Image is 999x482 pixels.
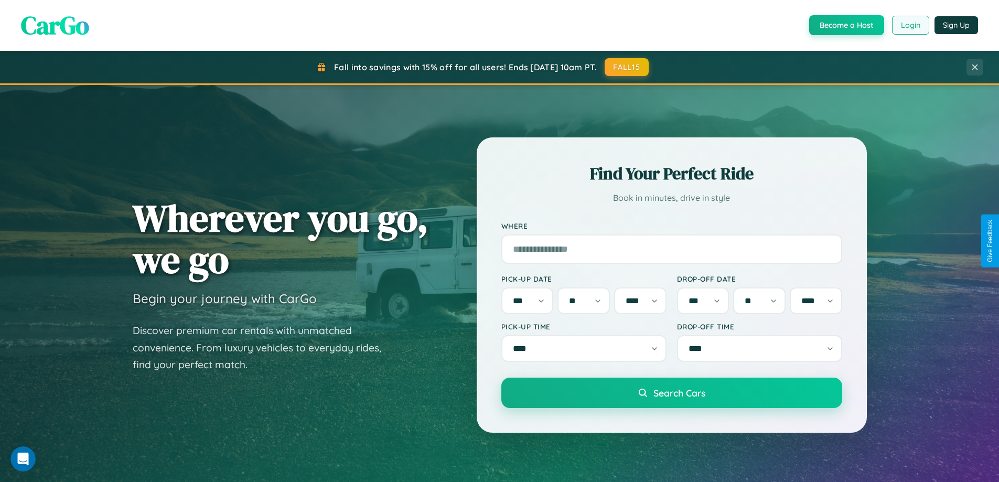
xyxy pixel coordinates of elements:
label: Pick-up Date [501,274,667,283]
h2: Find Your Perfect Ride [501,162,842,185]
p: Book in minutes, drive in style [501,190,842,206]
button: Search Cars [501,378,842,408]
label: Where [501,221,842,230]
label: Pick-up Time [501,322,667,331]
button: Login [892,16,929,35]
button: Become a Host [809,15,884,35]
p: Discover premium car rentals with unmatched convenience. From luxury vehicles to everyday rides, ... [133,322,395,373]
span: Search Cars [653,387,705,399]
span: Fall into savings with 15% off for all users! Ends [DATE] 10am PT. [334,62,597,72]
label: Drop-off Date [677,274,842,283]
button: FALL15 [605,58,649,76]
div: Give Feedback [986,220,994,262]
iframe: Intercom live chat [10,446,36,472]
label: Drop-off Time [677,322,842,331]
h3: Begin your journey with CarGo [133,291,317,306]
span: CarGo [21,8,89,42]
h1: Wherever you go, we go [133,197,428,280]
button: Sign Up [934,16,978,34]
